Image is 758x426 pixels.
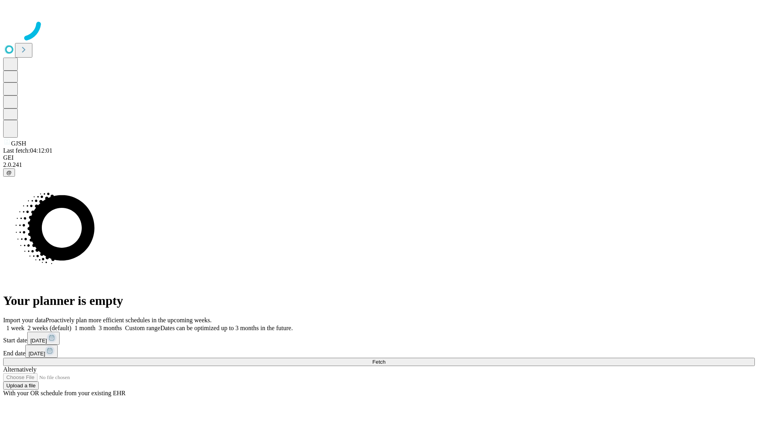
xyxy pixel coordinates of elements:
[11,140,26,147] span: GJSH
[75,325,96,331] span: 1 month
[27,332,60,345] button: [DATE]
[3,358,755,366] button: Fetch
[3,317,46,323] span: Import your data
[3,293,755,308] h1: Your planner is empty
[30,338,47,344] span: [DATE]
[3,332,755,345] div: Start date
[3,161,755,168] div: 2.0.241
[3,147,53,154] span: Last fetch: 04:12:01
[6,325,24,331] span: 1 week
[160,325,293,331] span: Dates can be optimized up to 3 months in the future.
[125,325,160,331] span: Custom range
[99,325,122,331] span: 3 months
[28,351,45,357] span: [DATE]
[3,390,126,396] span: With your OR schedule from your existing EHR
[372,359,385,365] span: Fetch
[3,154,755,161] div: GEI
[3,366,36,373] span: Alternatively
[3,381,39,390] button: Upload a file
[3,168,15,177] button: @
[46,317,212,323] span: Proactively plan more efficient schedules in the upcoming weeks.
[28,325,71,331] span: 2 weeks (default)
[6,170,12,176] span: @
[25,345,58,358] button: [DATE]
[3,345,755,358] div: End date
